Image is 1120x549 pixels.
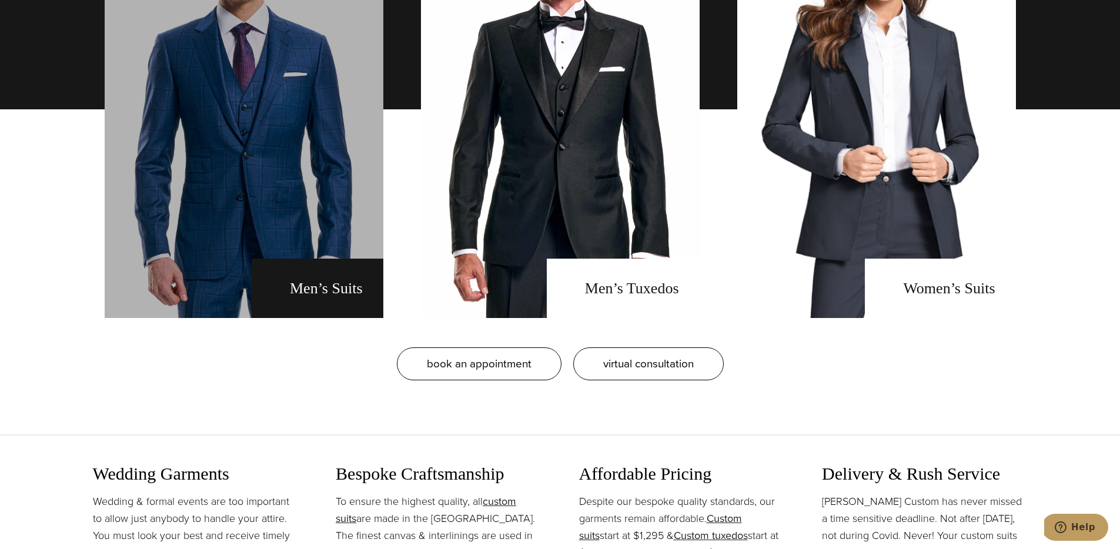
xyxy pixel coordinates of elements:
[674,528,748,543] a: Custom tuxedos
[427,355,531,372] span: book an appointment
[603,355,694,372] span: virtual consultation
[573,347,724,380] a: virtual consultation
[397,347,561,380] a: book an appointment
[1044,514,1108,543] iframe: Opens a widget where you can chat to one of our agents
[336,463,541,484] h3: Bespoke Craftsmanship
[579,511,742,543] a: Custom suits
[93,463,299,484] h3: Wedding Garments
[579,463,785,484] h3: Affordable Pricing
[822,463,1028,484] h3: Delivery & Rush Service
